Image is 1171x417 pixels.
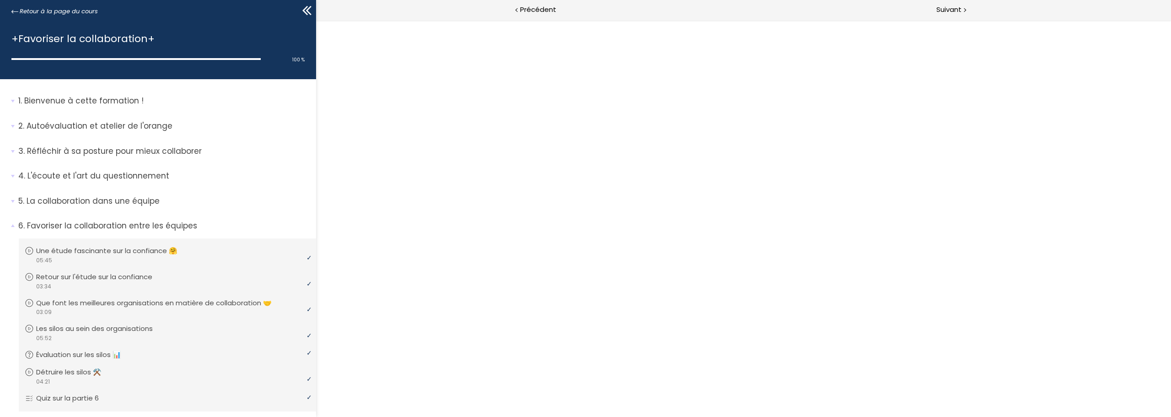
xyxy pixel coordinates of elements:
span: Suivant [936,4,962,16]
span: 5. [18,195,24,207]
a: Retour à la page du cours [11,6,98,16]
span: 04:21 [36,378,50,386]
span: 2. [18,120,24,132]
span: 3. [18,146,25,157]
p: Détruire les silos ⚒️ [36,367,115,377]
p: Favoriser la collaboration entre les équipes [18,220,309,232]
p: Réfléchir à sa posture pour mieux collaborer [18,146,309,157]
p: Que font les meilleures organisations en matière de collaboration 🤝 [36,298,285,308]
p: L'écoute et l'art du questionnement [18,170,309,182]
span: Retour à la page du cours [20,6,98,16]
h1: +Favoriser la collaboration+ [11,31,300,47]
p: La collaboration dans une équipe [18,195,309,207]
p: Évaluation sur les silos 📊 [36,350,135,360]
span: 05:52 [36,334,52,342]
span: 05:45 [36,256,52,265]
span: 6. [18,220,25,232]
span: 1. [18,95,22,107]
p: Retour sur l'étude sur la confiance [36,272,166,282]
span: 4. [18,170,25,182]
p: Quiz sur la partie 6 [36,393,113,403]
span: 100 % [292,56,305,63]
p: Une étude fascinante sur la confiance 🤗 [36,246,191,256]
span: Précédent [520,4,556,16]
p: Bienvenue à cette formation ! [18,95,309,107]
p: Les silos au sein des organisations [36,324,167,334]
span: 03:34 [36,282,51,291]
p: Autoévaluation et atelier de l'orange [18,120,309,132]
span: 03:09 [36,308,52,316]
